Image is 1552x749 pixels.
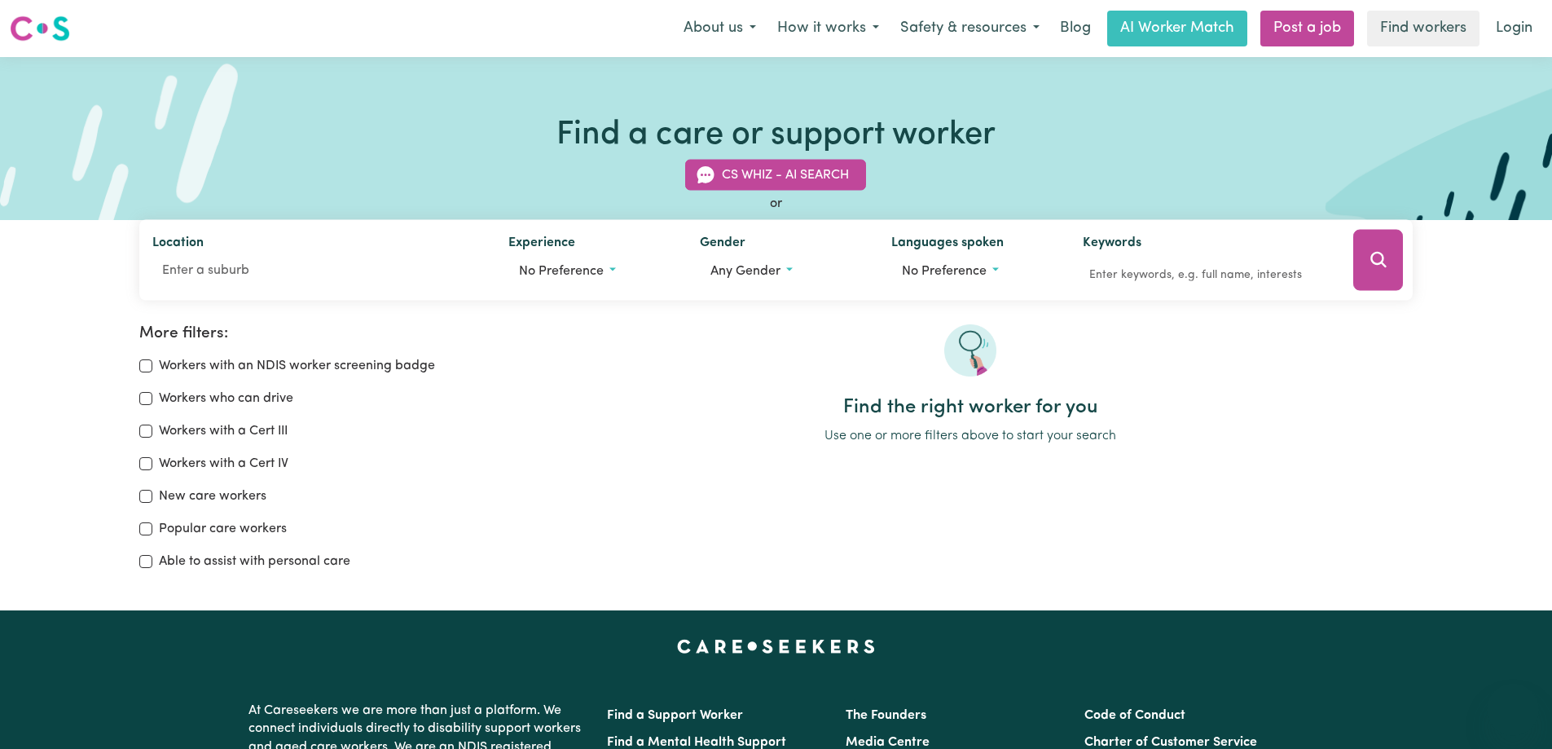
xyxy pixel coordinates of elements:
button: Worker gender preference [700,256,865,287]
label: Workers with a Cert III [159,421,288,441]
label: Able to assist with personal care [159,552,350,571]
label: Workers with an NDIS worker screening badge [159,356,435,376]
p: Use one or more filters above to start your search [527,426,1413,446]
a: Blog [1050,11,1101,46]
h1: Find a care or support worker [556,116,996,155]
iframe: Button to launch messaging window [1487,684,1539,736]
label: Location [152,233,204,256]
a: Login [1486,11,1542,46]
span: Any gender [710,265,780,278]
label: Experience [508,233,575,256]
button: CS Whiz - AI Search [685,160,866,191]
input: Enter a suburb [152,256,483,285]
button: About us [673,11,767,46]
a: Charter of Customer Service [1084,736,1257,749]
button: Safety & resources [890,11,1050,46]
button: How it works [767,11,890,46]
a: Careseekers home page [677,640,875,653]
a: AI Worker Match [1107,11,1247,46]
a: Code of Conduct [1084,709,1185,722]
button: Worker language preferences [891,256,1057,287]
label: New care workers [159,487,266,506]
a: Careseekers logo [10,10,70,47]
label: Languages spoken [891,233,1004,256]
a: Post a job [1260,11,1354,46]
div: or [139,194,1414,214]
button: Search [1353,230,1403,291]
a: Find a Support Worker [607,709,743,722]
label: Workers with a Cert IV [159,454,288,474]
label: Gender [700,233,745,256]
h2: Find the right worker for you [527,396,1413,420]
a: Find workers [1367,11,1479,46]
input: Enter keywords, e.g. full name, interests [1083,262,1330,288]
span: No preference [902,265,987,278]
button: Worker experience options [508,256,674,287]
a: Media Centre [846,736,930,749]
label: Workers who can drive [159,389,293,408]
img: Careseekers logo [10,14,70,43]
span: No preference [519,265,604,278]
label: Popular care workers [159,519,287,539]
label: Keywords [1083,233,1141,256]
h2: More filters: [139,324,508,343]
a: The Founders [846,709,926,722]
